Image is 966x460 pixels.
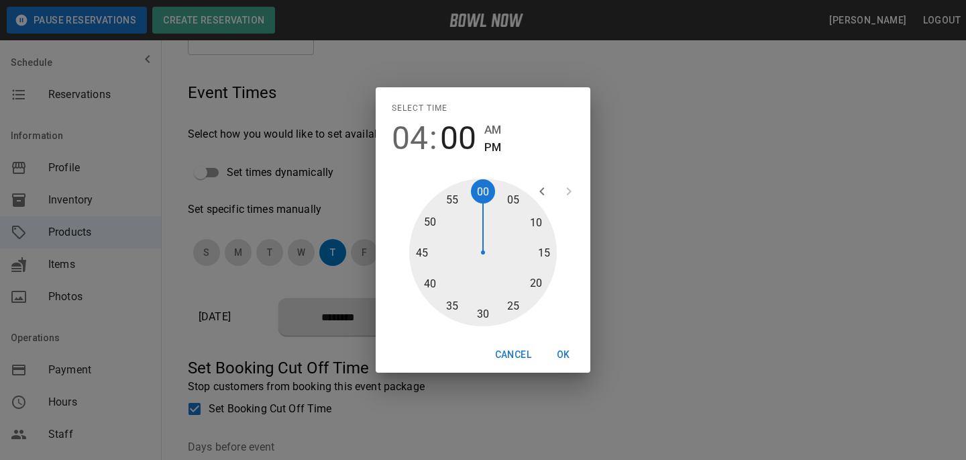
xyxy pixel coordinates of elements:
button: AM [484,121,501,139]
button: OK [542,342,585,367]
button: open previous view [529,178,555,205]
button: 04 [392,120,428,157]
span: : [429,120,437,157]
button: PM [484,138,501,156]
button: Cancel [490,342,537,367]
span: Select time [392,98,447,120]
button: 00 [440,120,476,157]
